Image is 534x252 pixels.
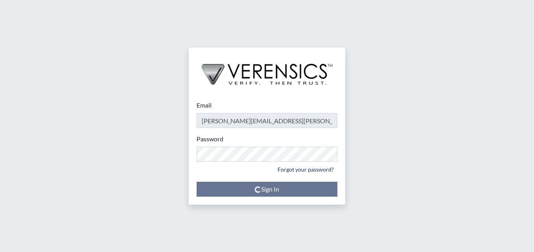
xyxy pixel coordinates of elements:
[197,100,212,110] label: Email
[197,182,337,197] button: Sign In
[197,113,337,128] input: Email
[274,163,337,175] a: Forgot your password?
[197,134,223,144] label: Password
[189,47,345,93] img: logo-wide-black.2aad4157.png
